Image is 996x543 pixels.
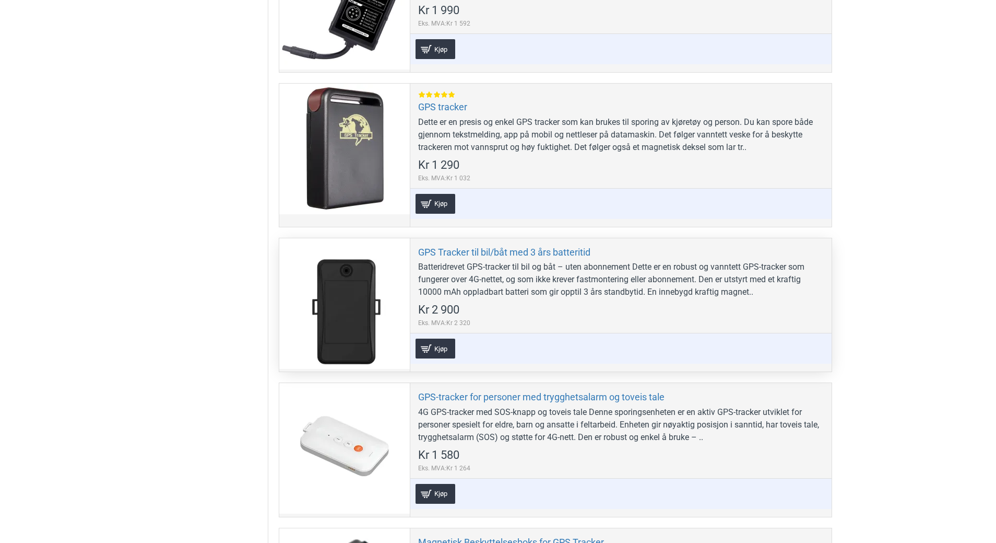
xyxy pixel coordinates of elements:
[418,406,824,444] div: 4G GPS-tracker med SOS-knapp og toveis tale Denne sporingsenheten er en aktiv GPS-tracker utvikle...
[279,238,410,369] a: GPS Tracker til bil/båt med 3 års batteritid GPS Tracker til bil/båt med 3 års batteritid
[40,62,93,68] div: Domain Overview
[29,17,51,25] div: v 4.0.25
[418,116,824,154] div: Dette er en presis og enkel GPS tracker som kan brukes til sporing av kjøretøy og person. Du kan ...
[418,174,470,183] span: Eks. MVA:Kr 1 032
[418,261,824,298] div: Batteridrevet GPS-tracker til bil og båt – uten abonnement Dette er en robust og vanntett GPS-tra...
[432,46,450,53] span: Kjøp
[418,5,459,16] span: Kr 1 990
[104,61,112,69] img: tab_keywords_by_traffic_grey.svg
[418,464,470,473] span: Eks. MVA:Kr 1 264
[432,345,450,352] span: Kjøp
[418,19,470,28] span: Eks. MVA:Kr 1 592
[418,318,470,328] span: Eks. MVA:Kr 2 320
[27,27,115,36] div: Domain: [DOMAIN_NAME]
[17,27,25,36] img: website_grey.svg
[432,490,450,497] span: Kjøp
[418,246,590,258] a: GPS Tracker til bil/båt med 3 års batteritid
[418,391,665,403] a: GPS-tracker for personer med trygghetsalarm og toveis tale
[418,159,459,171] span: Kr 1 290
[28,61,37,69] img: tab_domain_overview_orange.svg
[279,383,410,514] a: GPS-tracker for personer med trygghetsalarm og toveis tale
[418,304,459,316] span: Kr 2 900
[279,84,410,214] a: GPS tracker GPS tracker
[418,449,459,461] span: Kr 1 580
[432,200,450,207] span: Kjøp
[115,62,176,68] div: Keywords by Traffic
[17,17,25,25] img: logo_orange.svg
[418,101,467,113] a: GPS tracker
